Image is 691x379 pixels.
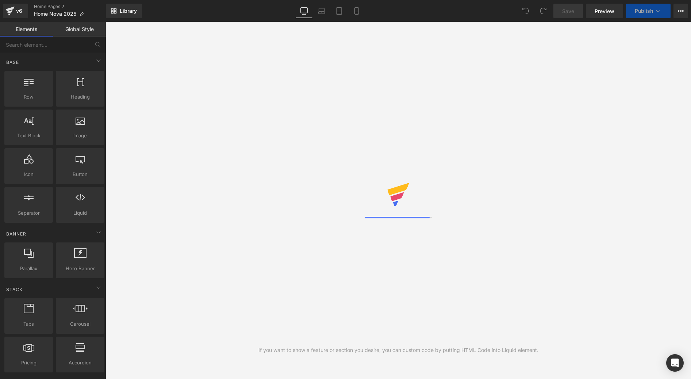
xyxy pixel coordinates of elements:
span: Tabs [7,320,51,328]
span: Image [58,132,102,139]
a: Laptop [313,4,330,18]
span: Button [58,171,102,178]
a: Desktop [295,4,313,18]
a: Home Pages [34,4,106,9]
button: Redo [536,4,550,18]
span: Base [5,59,20,66]
a: Global Style [53,22,106,37]
button: Undo [518,4,533,18]
span: Library [120,8,137,14]
span: Preview [595,7,614,15]
span: Text Block [7,132,51,139]
div: v6 [15,6,24,16]
span: Stack [5,286,23,293]
div: If you want to show a feature or section you desire, you can custom code by putting HTML Code int... [258,346,538,354]
a: New Library [106,4,142,18]
span: Hero Banner [58,265,102,272]
span: Row [7,93,51,101]
span: Publish [635,8,653,14]
span: Liquid [58,209,102,217]
span: Separator [7,209,51,217]
span: Home Nova 2025 [34,11,76,17]
a: Mobile [348,4,365,18]
a: Preview [586,4,623,18]
a: Tablet [330,4,348,18]
span: Banner [5,230,27,237]
button: Publish [626,4,671,18]
span: Parallax [7,265,51,272]
span: Accordion [58,359,102,367]
span: Carousel [58,320,102,328]
div: Open Intercom Messenger [666,354,684,372]
span: Save [562,7,574,15]
span: Icon [7,171,51,178]
span: Heading [58,93,102,101]
button: More [673,4,688,18]
span: Pricing [7,359,51,367]
a: v6 [3,4,28,18]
